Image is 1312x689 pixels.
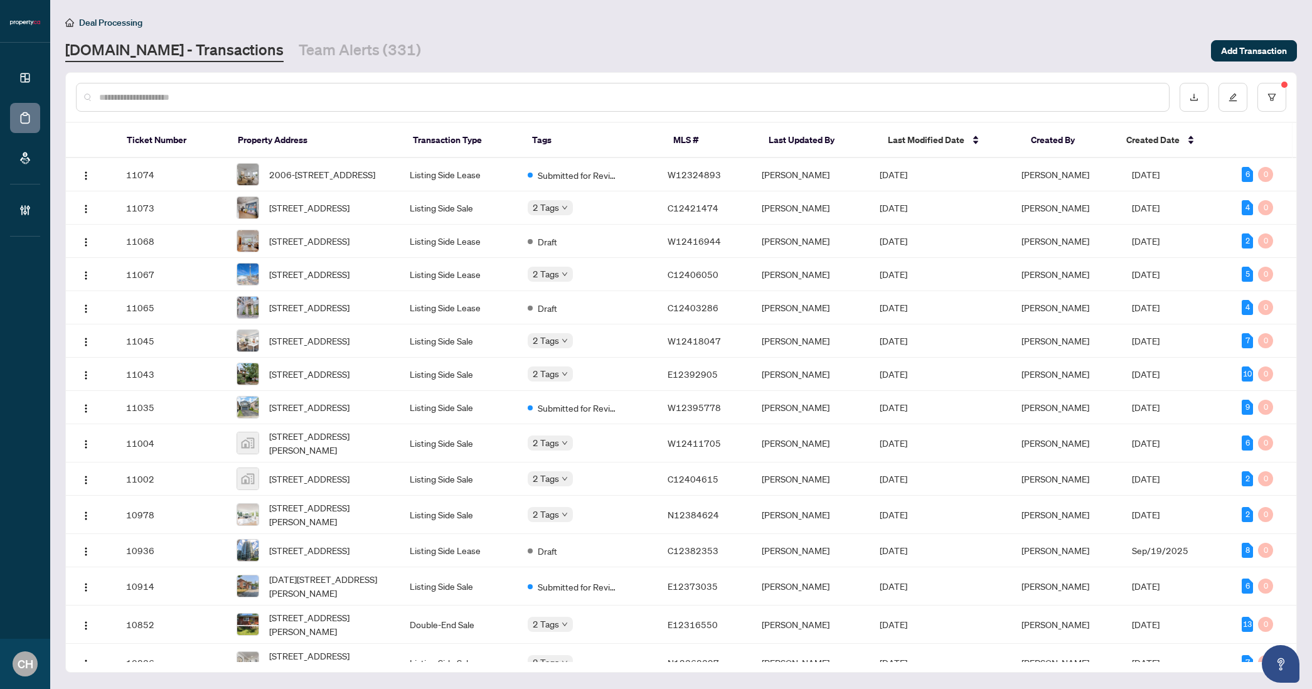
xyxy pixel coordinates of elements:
div: 2 [1242,233,1253,248]
span: [DATE] [1132,619,1160,630]
span: [DATE] [1132,402,1160,413]
span: W12416944 [668,235,721,247]
span: [PERSON_NAME] [1021,402,1089,413]
span: W12418047 [668,335,721,346]
span: [DATE] [1132,169,1160,180]
img: Logo [81,204,91,214]
div: 13 [1242,617,1253,632]
td: 11074 [116,158,227,191]
span: 2 Tags [533,200,559,215]
span: [STREET_ADDRESS] [269,472,349,486]
img: thumbnail-img [237,297,259,318]
th: Ticket Number [117,123,228,158]
span: [PERSON_NAME] [1021,509,1089,520]
span: [PERSON_NAME] [1021,580,1089,592]
button: Logo [76,198,96,218]
span: W12324893 [668,169,721,180]
span: [PERSON_NAME] [1021,269,1089,280]
td: [PERSON_NAME] [752,462,870,496]
span: [DATE] [1132,437,1160,449]
span: [STREET_ADDRESS] [269,543,349,557]
span: [STREET_ADDRESS] [269,267,349,281]
span: Submitted for Review [538,401,619,415]
img: thumbnail-img [237,614,259,635]
img: Logo [81,370,91,380]
span: C12404615 [668,473,718,484]
span: [STREET_ADDRESS] [269,334,349,348]
td: 11045 [116,324,227,358]
td: Listing Side Sale [400,644,518,682]
img: thumbnail-img [237,197,259,218]
span: [STREET_ADDRESS] [269,201,349,215]
td: [PERSON_NAME] [752,534,870,567]
td: [PERSON_NAME] [752,191,870,225]
button: Add Transaction [1211,40,1297,61]
td: Listing Side Lease [400,291,518,324]
img: Logo [81,403,91,414]
button: Logo [76,331,96,351]
td: Listing Side Sale [400,496,518,534]
div: 0 [1258,617,1273,632]
td: 11002 [116,462,227,496]
img: Logo [81,304,91,314]
span: [DATE] [1132,657,1160,668]
span: [PERSON_NAME] [1021,545,1089,556]
span: 2 Tags [533,617,559,631]
img: thumbnail-img [237,540,259,561]
span: [DATE] [880,437,907,449]
span: N12368397 [668,657,719,668]
img: thumbnail-img [237,230,259,252]
div: 6 [1242,579,1253,594]
button: download [1180,83,1208,112]
span: [PERSON_NAME] [1021,335,1089,346]
div: 0 [1258,300,1273,315]
span: Draft [538,235,557,248]
span: [DATE] [880,202,907,213]
span: [DATE] [880,619,907,630]
span: Deal Processing [79,17,142,28]
span: 2 Tags [533,435,559,450]
td: Listing Side Lease [400,158,518,191]
span: [STREET_ADDRESS] [269,234,349,248]
span: [DATE] [1132,235,1160,247]
td: 10836 [116,644,227,682]
img: Logo [81,439,91,449]
span: [PERSON_NAME] [1021,368,1089,380]
button: Logo [76,264,96,284]
span: down [562,205,568,211]
span: [DATE] [1132,473,1160,484]
td: 10914 [116,567,227,606]
div: 2 [1242,471,1253,486]
span: 2 Tags [533,507,559,521]
span: [DATE] [880,269,907,280]
div: 9 [1242,400,1253,415]
span: 2 Tags [533,366,559,381]
td: [PERSON_NAME] [752,158,870,191]
td: [PERSON_NAME] [752,496,870,534]
span: [DATE] [880,169,907,180]
div: 0 [1258,233,1273,248]
img: thumbnail-img [237,575,259,597]
span: CH [18,655,33,673]
span: [DATE] [1132,509,1160,520]
img: Logo [81,237,91,247]
div: 7 [1242,655,1253,670]
img: Logo [81,659,91,669]
span: E12392905 [668,368,718,380]
span: C12421474 [668,202,718,213]
img: Logo [81,582,91,592]
img: Logo [81,511,91,521]
a: [DOMAIN_NAME] - Transactions [65,40,284,62]
td: Listing Side Lease [400,225,518,258]
div: 6 [1242,435,1253,451]
span: Last Modified Date [888,133,964,147]
span: [PERSON_NAME] [1021,657,1089,668]
div: 0 [1258,435,1273,451]
span: 2006-[STREET_ADDRESS] [269,168,375,181]
span: [STREET_ADDRESS] [269,400,349,414]
span: [STREET_ADDRESS] [269,301,349,314]
span: 2 Tags [533,333,559,348]
div: 0 [1258,167,1273,182]
div: 10 [1242,366,1253,382]
span: N12384624 [668,509,719,520]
